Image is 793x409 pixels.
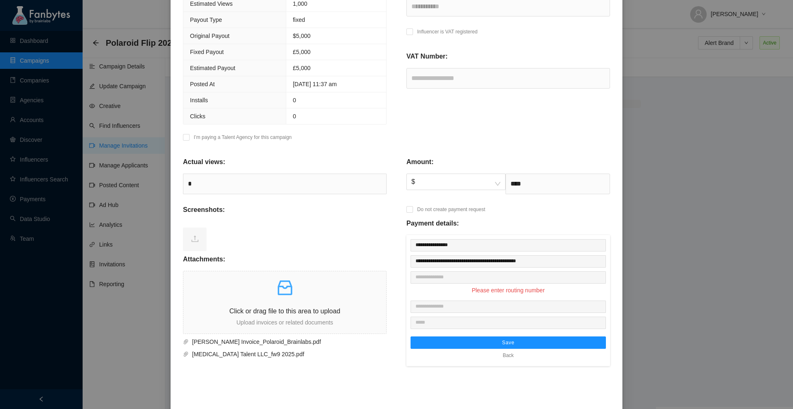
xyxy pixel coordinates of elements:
span: Back [503,351,514,360]
button: Back [496,349,520,362]
button: Save [411,336,606,349]
span: Payout Type [190,16,222,23]
span: upload [191,235,199,243]
span: inboxClick or drag file to this area to uploadUpload invoices or related documents [183,271,386,334]
span: Amira Talent LLC_fw9 2025.pdf [189,350,377,359]
span: Trish Roque Invoice_Polaroid_Brainlabs.pdf [189,337,377,346]
span: Estimated Payout [190,65,235,71]
span: $ 5,000 [293,33,311,39]
p: Influencer is VAT registered [417,28,477,36]
p: Attachments: [183,254,225,264]
p: Amount: [406,157,434,167]
span: Original Payout [190,33,230,39]
p: Do not create payment request [417,205,485,214]
span: fixed [293,16,305,23]
span: paper-clip [183,339,189,345]
span: Fixed Payout [190,49,224,55]
span: Posted At [190,81,215,87]
p: VAT Number: [406,52,448,61]
p: Actual views: [183,157,225,167]
p: I’m paying a Talent Agency for this campaign [194,133,292,141]
span: Estimated Views [190,0,233,7]
p: Payment details: [406,219,459,228]
span: inbox [275,278,295,298]
span: Save [502,339,514,346]
p: Click or drag file to this area to upload [183,306,386,316]
span: paper-clip [183,351,189,357]
span: [DATE] 11:37 am [293,81,337,87]
p: Screenshots: [183,205,225,215]
span: £5,000 [293,49,311,55]
p: Please enter routing number [411,286,606,295]
span: Installs [190,97,208,103]
span: Clicks [190,113,205,120]
span: 1,000 [293,0,307,7]
p: Upload invoices or related documents [183,318,386,327]
span: 0 [293,97,296,103]
span: £5,000 [293,65,311,71]
span: 0 [293,113,296,120]
span: $ [411,174,501,190]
